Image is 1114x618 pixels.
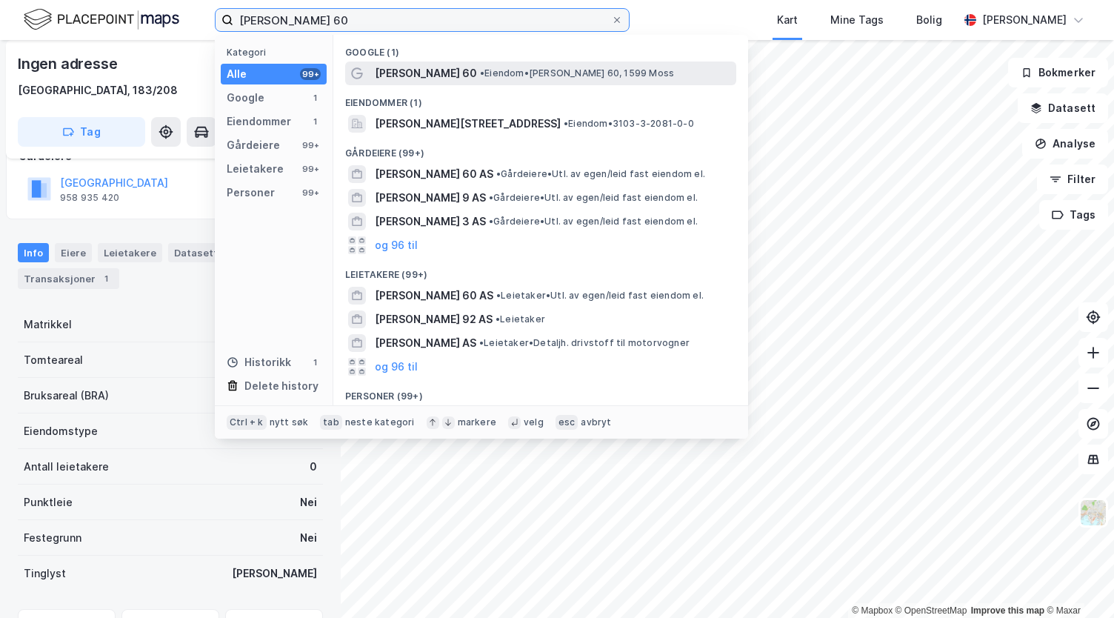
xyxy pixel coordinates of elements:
button: Tags [1039,200,1108,230]
div: Transaksjoner [18,268,119,289]
div: nytt søk [270,416,309,428]
div: 99+ [300,163,321,175]
a: Improve this map [971,605,1044,616]
span: • [496,290,501,301]
div: Ctrl + k [227,415,267,430]
span: • [496,168,501,179]
div: Info [18,243,49,262]
span: Gårdeiere • Utl. av egen/leid fast eiendom el. [489,192,698,204]
div: esc [556,415,578,430]
button: og 96 til [375,236,418,254]
div: avbryt [581,416,611,428]
div: Alle [227,65,247,83]
div: Historikk [227,353,291,371]
div: velg [524,416,544,428]
div: Nei [300,494,317,511]
span: Leietaker [496,313,545,325]
span: Leietaker • Utl. av egen/leid fast eiendom el. [496,290,704,302]
div: Bolig [916,11,942,29]
div: Eiendommer [227,113,291,130]
span: [PERSON_NAME] 60 [375,64,477,82]
iframe: Chat Widget [1040,547,1114,618]
div: [PERSON_NAME] [232,565,317,582]
img: Z [1079,499,1107,527]
div: 1 [309,356,321,368]
div: Personer (99+) [333,379,748,405]
span: [PERSON_NAME] 92 AS [375,310,493,328]
div: Eiendommer (1) [333,85,748,112]
div: Personer [227,184,275,202]
a: Mapbox [852,605,893,616]
span: Eiendom • [PERSON_NAME] 60, 1599 Moss [480,67,674,79]
div: Leietakere (99+) [333,257,748,284]
input: Søk på adresse, matrikkel, gårdeiere, leietakere eller personer [233,9,611,31]
span: • [489,192,493,203]
div: Matrikkel [24,316,72,333]
div: 99+ [300,68,321,80]
div: [GEOGRAPHIC_DATA], 183/208 [18,82,178,99]
div: Leietakere [227,160,284,178]
span: • [480,67,484,79]
span: Leietaker • Detaljh. drivstoff til motorvogner [479,337,690,349]
button: Filter [1037,165,1108,194]
img: logo.f888ab2527a4732fd821a326f86c7f29.svg [24,7,179,33]
div: Antall leietakere [24,458,109,476]
div: Mine Tags [830,11,884,29]
div: Eiere [55,243,92,262]
div: Eiendomstype [24,422,98,440]
span: Gårdeiere • Utl. av egen/leid fast eiendom el. [496,168,705,180]
div: 1 [309,116,321,127]
a: OpenStreetMap [895,605,967,616]
button: Tag [18,117,145,147]
button: Datasett [1018,93,1108,123]
div: Datasett [168,243,224,262]
div: Google (1) [333,35,748,62]
div: [PERSON_NAME] [982,11,1067,29]
span: [PERSON_NAME] 60 AS [375,287,493,305]
div: Kontrollprogram for chat [1040,547,1114,618]
span: [PERSON_NAME] AS [375,334,476,352]
div: 99+ [300,187,321,199]
span: [PERSON_NAME] 3 AS [375,213,486,230]
span: • [489,216,493,227]
span: • [564,118,568,129]
div: Kart [777,11,798,29]
div: 99+ [300,139,321,151]
div: 1 [99,271,113,286]
div: Delete history [244,377,318,395]
div: Google [227,89,264,107]
div: Gårdeiere (99+) [333,136,748,162]
button: og 96 til [375,358,418,376]
div: 1 [309,92,321,104]
span: [PERSON_NAME][STREET_ADDRESS] [375,115,561,133]
div: Nei [300,529,317,547]
div: markere [458,416,496,428]
div: Tomteareal [24,351,83,369]
span: [PERSON_NAME] 9 AS [375,189,486,207]
button: Bokmerker [1008,58,1108,87]
div: 958 935 420 [60,192,119,204]
div: Ingen adresse [18,52,120,76]
div: Tinglyst [24,565,66,582]
span: [PERSON_NAME] 60 AS [375,165,493,183]
span: • [496,313,500,325]
div: Gårdeiere [227,136,280,154]
div: tab [320,415,342,430]
div: Festegrunn [24,529,81,547]
span: Eiendom • 3103-3-2081-0-0 [564,118,694,130]
span: • [479,337,484,348]
div: 0 [310,458,317,476]
div: Leietakere [98,243,162,262]
span: Gårdeiere • Utl. av egen/leid fast eiendom el. [489,216,698,227]
div: Punktleie [24,494,73,511]
div: Bruksareal (BRA) [24,387,109,405]
button: Analyse [1022,129,1108,159]
div: neste kategori [345,416,415,428]
div: Kategori [227,47,327,58]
